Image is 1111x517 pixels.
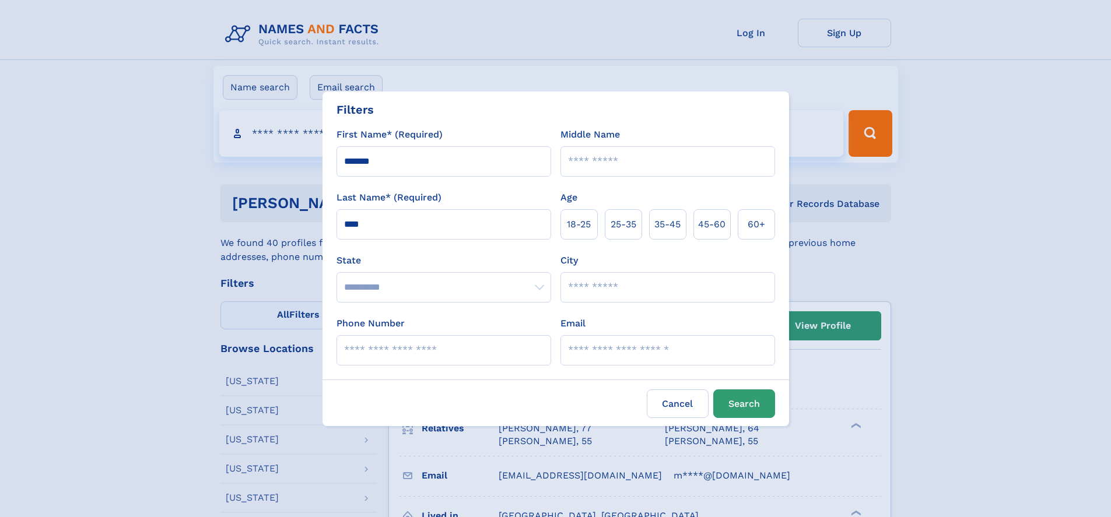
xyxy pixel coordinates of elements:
button: Search [713,389,775,418]
span: 25‑35 [611,217,636,231]
div: Filters [337,101,374,118]
span: 45‑60 [698,217,726,231]
span: 35‑45 [654,217,681,231]
label: Age [560,191,577,205]
label: Last Name* (Required) [337,191,441,205]
label: Phone Number [337,316,405,330]
label: Email [560,316,586,330]
span: 18‑25 [567,217,591,231]
label: Cancel [647,389,709,418]
label: City [560,254,578,268]
span: 60+ [748,217,765,231]
label: First Name* (Required) [337,128,443,142]
label: State [337,254,551,268]
label: Middle Name [560,128,620,142]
